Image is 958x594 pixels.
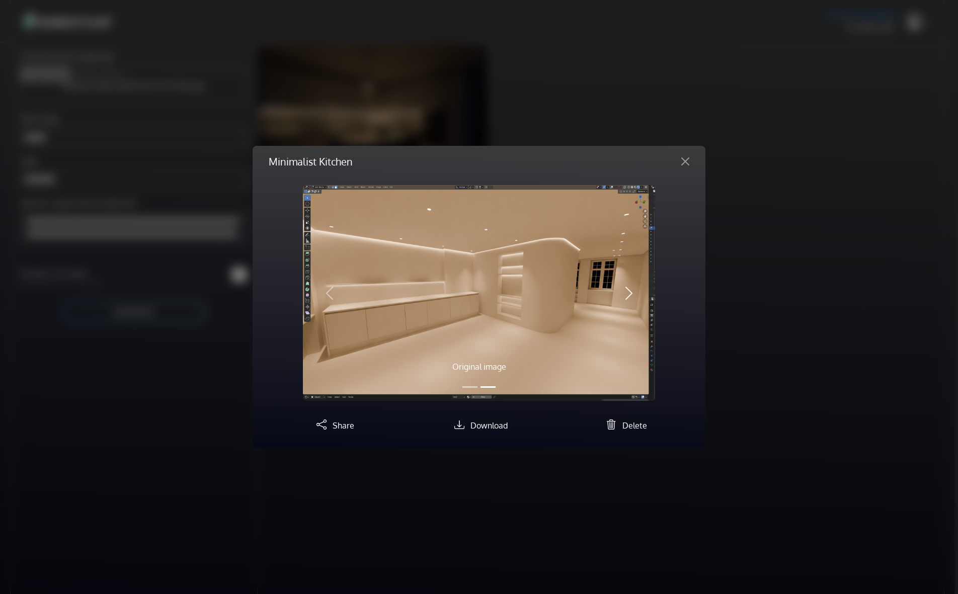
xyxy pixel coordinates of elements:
button: Close [673,153,697,169]
span: Share [333,420,354,431]
button: Slide 2 [481,381,496,393]
img: Bildschirmfoto_2025-08-28_um_14.37.00.png [303,185,655,400]
button: Delete [602,417,647,432]
button: Slide 1 [462,381,477,393]
p: Original image [356,361,602,373]
h5: Minimalist Kitchen [269,154,353,169]
span: Delete [622,420,647,431]
span: Download [470,420,508,431]
a: Share [312,420,354,431]
a: Download [450,420,508,431]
